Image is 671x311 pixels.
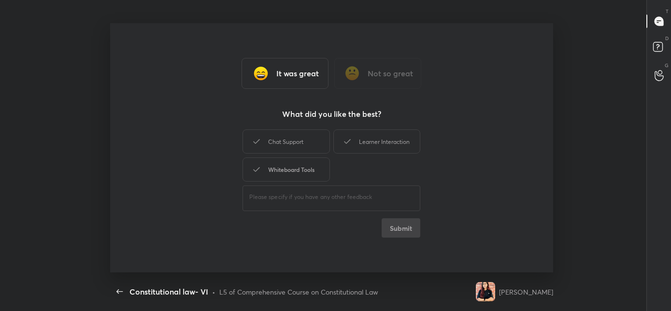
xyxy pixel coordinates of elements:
img: 05514626b3584cb8bf974ab8136fe915.jpg [476,282,495,301]
div: L5 of Comprehensive Course on Constitutional Law [219,287,378,297]
div: Learner Interaction [333,129,420,154]
h3: Not so great [368,68,413,79]
div: Chat Support [243,129,329,154]
img: frowning_face_cmp.gif [343,64,362,83]
img: grinning_face_with_smiling_eyes_cmp.gif [251,64,271,83]
h3: It was great [276,68,319,79]
p: D [665,35,669,42]
div: • [212,287,215,297]
h3: What did you like the best? [282,108,381,120]
div: Whiteboard Tools [243,157,329,182]
p: T [666,8,669,15]
p: G [665,62,669,69]
div: [PERSON_NAME] [499,287,553,297]
div: Constitutional law- VI [129,286,208,297]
